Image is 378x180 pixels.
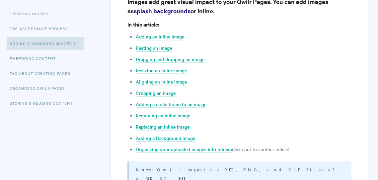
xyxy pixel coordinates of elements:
a: Creating Quotes [10,7,54,20]
a: splash backgrounds [134,7,190,15]
a: Pasting an image [136,44,172,52]
a: Organizing your uploaded images into folders [136,146,232,153]
a: Adding a circle frame to an image [136,101,206,108]
a: Adding a Background image [136,135,195,142]
a: Cropping an image [136,90,176,97]
a: Replacing an inline image [136,123,189,131]
a: Embedding Content [10,52,61,65]
a: The Acceptance Process [10,22,73,35]
a: Removing an inline image [136,112,190,119]
a: Resizing an inline image [136,67,187,74]
a: Storing & Reusing Content [10,96,78,110]
strong: Note: [136,166,157,173]
a: Aligning an inline image [136,78,187,86]
strong: In this article: [127,21,159,28]
a: Adding & Managing Images [7,37,84,50]
a: Organizing Qwilr Pages [10,82,70,95]
a: FAQ About Creating Pages [10,67,76,80]
a: Dragging and dropping an image [136,56,204,63]
li: (links out to another article) [136,145,351,153]
a: Adding an inline image [136,33,184,40]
